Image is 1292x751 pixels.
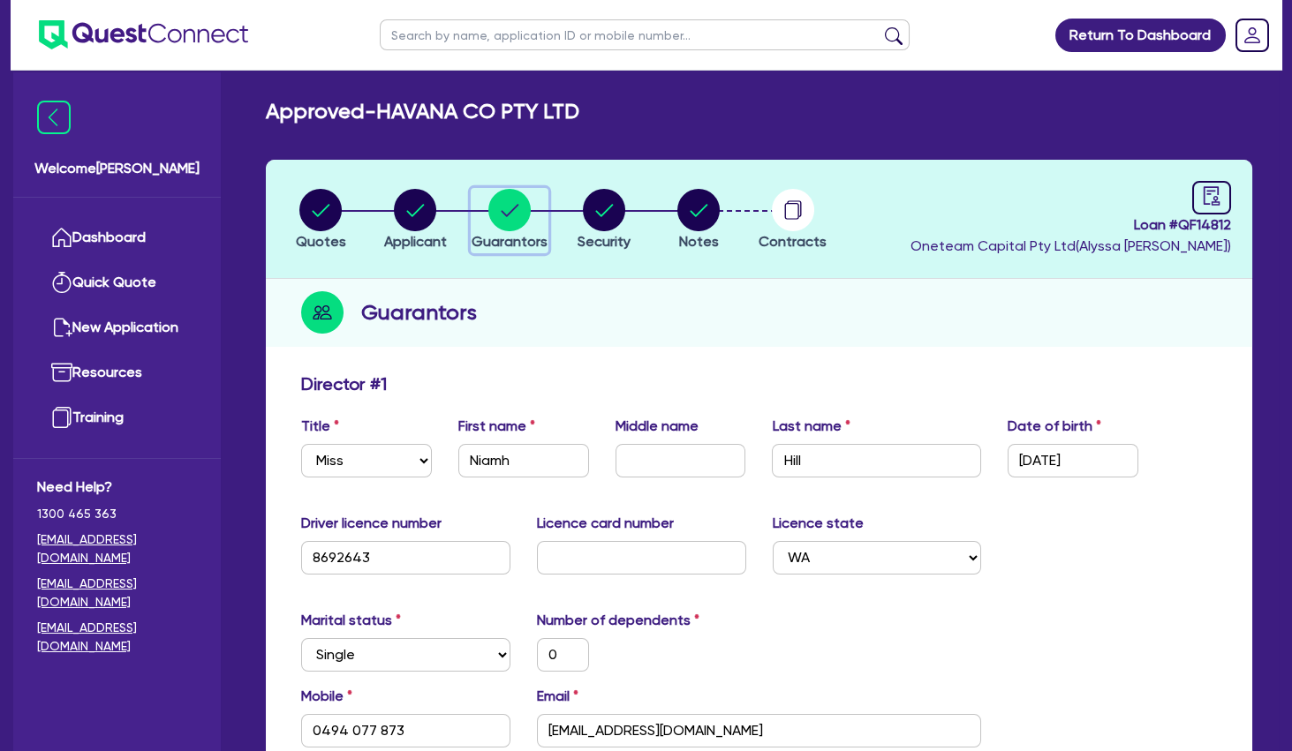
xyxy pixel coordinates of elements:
h2: Guarantors [361,297,477,328]
img: quick-quote [51,272,72,293]
span: Need Help? [37,477,197,498]
span: Security [578,233,631,250]
img: training [51,407,72,428]
label: Middle name [616,416,699,437]
a: audit [1192,181,1231,214]
label: Email [537,686,578,707]
a: [EMAIL_ADDRESS][DOMAIN_NAME] [37,530,197,567]
label: Mobile [301,686,352,707]
label: Number of dependents [537,610,699,631]
a: [EMAIL_ADDRESS][DOMAIN_NAME] [37,619,197,656]
a: Resources [37,350,197,395]
img: step-icon [301,291,344,334]
span: audit [1202,186,1221,206]
a: [EMAIL_ADDRESS][DOMAIN_NAME] [37,575,197,612]
label: Date of birth [1008,416,1101,437]
img: quest-connect-logo-blue [39,20,248,49]
span: Notes [679,233,719,250]
span: Loan # QF14812 [910,214,1231,236]
span: Welcome [PERSON_NAME] [34,158,200,179]
a: Dropdown toggle [1229,12,1275,58]
span: Applicant [384,233,447,250]
button: Applicant [383,188,448,253]
label: First name [458,416,535,437]
img: resources [51,362,72,383]
h3: Director # 1 [301,373,387,394]
input: DD / MM / YYYY [1008,444,1138,477]
span: Contracts [759,233,827,250]
a: New Application [37,305,197,350]
span: 1300 465 363 [37,505,197,523]
a: Quick Quote [37,260,197,305]
button: Security [577,188,631,253]
span: Quotes [296,233,346,250]
a: Dashboard [37,215,197,260]
button: Notes [676,188,721,253]
img: icon-menu-close [37,101,71,134]
button: Quotes [295,188,347,253]
label: Title [301,416,339,437]
h2: Approved - HAVANA CO PTY LTD [266,99,579,124]
label: Driver licence number [301,513,442,534]
label: Last name [772,416,850,437]
img: new-application [51,317,72,338]
a: Training [37,395,197,440]
span: Oneteam Capital Pty Ltd ( Alyssa [PERSON_NAME] ) [910,237,1231,254]
label: Licence state [773,513,864,534]
label: Licence card number [537,513,674,534]
label: Marital status [301,610,401,631]
input: Search by name, application ID or mobile number... [380,19,910,50]
span: Guarantors [472,233,548,250]
button: Guarantors [471,188,548,253]
a: Return To Dashboard [1055,19,1226,52]
button: Contracts [758,188,827,253]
